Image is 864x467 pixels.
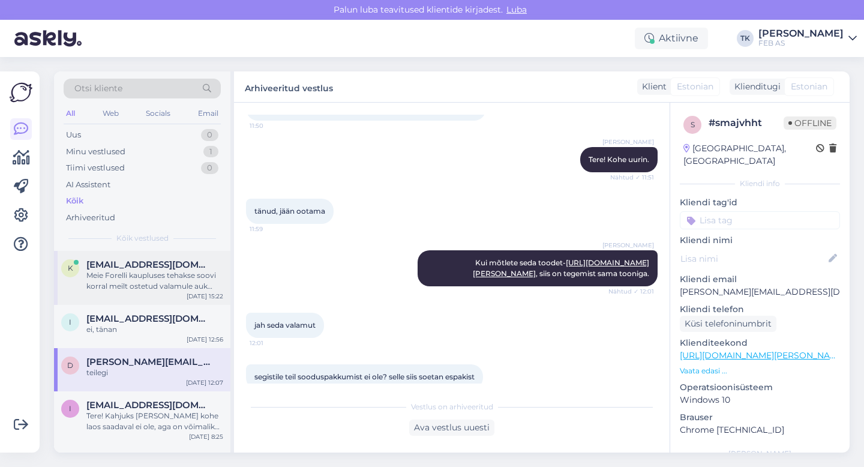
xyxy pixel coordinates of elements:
[254,206,325,215] span: tänud, jään ootama
[691,120,695,129] span: s
[86,259,211,270] span: karjaallika@gmail.com
[86,367,223,378] div: teilegi
[680,286,840,298] p: [PERSON_NAME][EMAIL_ADDRESS][DOMAIN_NAME]
[143,106,173,121] div: Socials
[609,173,654,182] span: Nähtud ✓ 11:51
[203,146,218,158] div: 1
[250,224,295,233] span: 11:59
[69,404,71,413] span: I
[758,38,844,48] div: FEB AS
[680,366,840,376] p: Vaata edasi ...
[677,80,713,93] span: Estonian
[473,258,649,278] span: Kui mõtlete seda toodet- , siis on tegemist sama tooniga.
[637,80,667,93] div: Klient
[680,273,840,286] p: Kliendi email
[86,411,223,432] div: Tere! Kahjuks [PERSON_NAME] kohe laos saadaval ei ole, aga on võimalik tellida. [GEOGRAPHIC_DATA]...
[589,155,649,164] span: Tere! Kohe uurin.
[791,80,827,93] span: Estonian
[680,411,840,424] p: Brauser
[86,357,211,367] span: diana.lausmaa@gmail.com
[67,361,73,370] span: d
[245,79,333,95] label: Arhiveeritud vestlus
[680,448,840,459] div: [PERSON_NAME]
[86,324,223,335] div: ei, tänan
[69,318,71,327] span: i
[680,337,840,349] p: Klienditeekond
[409,420,494,436] div: Ava vestlus uuesti
[680,211,840,229] input: Lisa tag
[758,29,857,48] a: [PERSON_NAME]FEB AS
[186,378,223,387] div: [DATE] 12:07
[66,195,83,207] div: Kõik
[683,142,816,167] div: [GEOGRAPHIC_DATA], [GEOGRAPHIC_DATA]
[66,146,125,158] div: Minu vestlused
[10,81,32,104] img: Askly Logo
[680,252,826,265] input: Lisa nimi
[196,106,221,121] div: Email
[680,394,840,406] p: Windows 10
[680,303,840,316] p: Kliendi telefon
[68,264,73,273] span: k
[758,29,844,38] div: [PERSON_NAME]
[66,179,110,191] div: AI Assistent
[100,106,121,121] div: Web
[680,350,845,361] a: [URL][DOMAIN_NAME][PERSON_NAME]
[250,339,295,348] span: 12:01
[254,321,316,330] span: jah seda valamut
[254,372,475,381] span: segistile teil sooduspakkumist ei ole? selle siis soetan espakist
[503,4,530,15] span: Luba
[784,116,836,130] span: Offline
[86,270,223,292] div: Meie Forelli kaupluses tehakse soovi korral meilt ostetud valamule auk kohapeal valmis.
[730,80,781,93] div: Klienditugi
[116,233,169,244] span: Kõik vestlused
[86,313,211,324] span: info@agrimaster.ee
[680,196,840,209] p: Kliendi tag'id
[411,402,493,412] span: Vestlus on arhiveeritud
[201,162,218,174] div: 0
[709,116,784,130] div: # smajvhht
[635,28,708,49] div: Aktiivne
[680,316,776,332] div: Küsi telefoninumbrit
[189,432,223,441] div: [DATE] 8:25
[680,424,840,436] p: Chrome [TECHNICAL_ID]
[66,129,81,141] div: Uus
[602,137,654,146] span: [PERSON_NAME]
[201,129,218,141] div: 0
[680,381,840,394] p: Operatsioonisüsteem
[602,241,654,250] span: [PERSON_NAME]
[187,292,223,301] div: [DATE] 15:22
[66,212,115,224] div: Arhiveeritud
[680,178,840,189] div: Kliendi info
[187,335,223,344] div: [DATE] 12:56
[64,106,77,121] div: All
[680,234,840,247] p: Kliendi nimi
[250,121,295,130] span: 11:50
[737,30,754,47] div: TK
[74,82,122,95] span: Otsi kliente
[86,400,211,411] span: Innar.viljaste@mail.ee
[608,287,654,296] span: Nähtud ✓ 12:01
[66,162,125,174] div: Tiimi vestlused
